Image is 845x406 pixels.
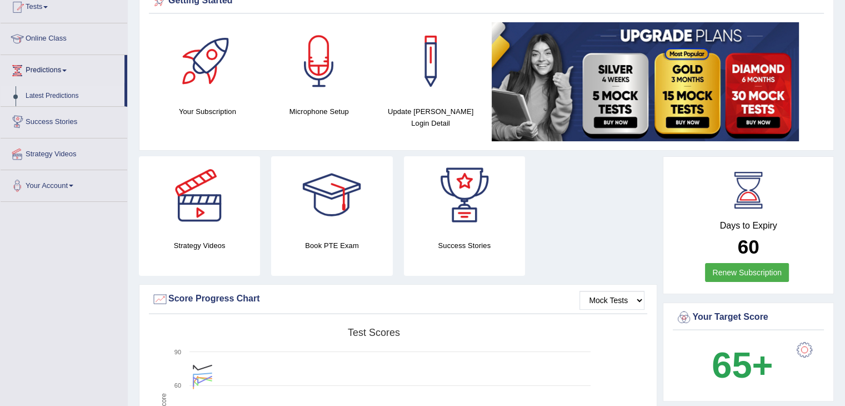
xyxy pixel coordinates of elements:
a: Online Class [1,23,127,51]
h4: Days to Expiry [676,221,821,231]
text: 60 [174,382,181,389]
div: Your Target Score [676,309,821,326]
h4: Success Stories [404,240,525,251]
img: small5.jpg [492,22,799,141]
a: Success Stories [1,107,127,135]
b: 65+ [712,345,773,385]
a: Latest Predictions [21,86,124,106]
h4: Microphone Setup [269,106,369,117]
text: 90 [174,349,181,355]
div: Score Progress Chart [152,291,644,308]
a: Your Account [1,170,127,198]
h4: Your Subscription [157,106,258,117]
a: Renew Subscription [705,263,789,282]
a: Strategy Videos [1,138,127,166]
a: Predictions [1,55,124,83]
h4: Strategy Videos [139,240,260,251]
h4: Update [PERSON_NAME] Login Detail [381,106,481,129]
h4: Book PTE Exam [271,240,392,251]
b: 60 [738,236,759,258]
tspan: Test scores [348,327,400,338]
